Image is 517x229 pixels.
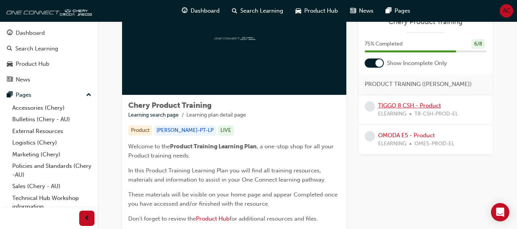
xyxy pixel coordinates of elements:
span: search-icon [232,6,237,16]
span: prev-icon [84,214,90,223]
a: Policies and Standards (Chery -AU) [9,160,95,180]
button: DashboardSearch LearningProduct HubNews [3,24,95,88]
span: Dashboard [191,6,220,15]
div: [PERSON_NAME]-PT-LP [154,125,216,136]
a: External Resources [9,125,95,137]
span: car-icon [295,6,301,16]
a: Chery Product Training [365,18,486,26]
span: pages-icon [386,6,391,16]
span: These materials will be visible on your home page and appear Completed once you have accessed and... [128,191,339,207]
img: oneconnect [213,34,255,41]
span: news-icon [350,6,356,16]
button: Pages [3,88,95,102]
span: learningRecordVerb_NONE-icon [365,101,375,112]
div: Product [128,125,152,136]
div: Search Learning [15,44,58,53]
span: , a one-stop shop for all your Product training needs. [128,143,335,159]
a: TIGGO 8 CSH - Product [378,102,441,109]
span: In this Product Training Learning Plan you will find all training resources, materials and inform... [128,167,326,183]
li: Learning plan detail page [186,111,246,120]
span: Product Hub [304,6,338,15]
div: News [16,75,30,84]
a: Technical Hub Workshop information [9,192,95,213]
div: 6 / 8 [471,39,485,49]
span: PRODUCT TRAINING ([PERSON_NAME]) [365,80,472,89]
span: car-icon [7,61,13,68]
span: guage-icon [7,30,13,37]
a: search-iconSearch Learning [226,3,289,19]
a: OMODA E5 - Product [378,132,435,139]
span: Product Training Learning Plan [170,143,257,150]
span: for additional resources and files. [230,215,318,222]
span: learningRecordVerb_NONE-icon [365,131,375,141]
span: Show Incomplete Only [387,59,447,68]
img: oneconnect [4,3,92,18]
span: T8-CSH-PROD-EL [414,110,458,119]
div: Product Hub [16,60,49,68]
a: Accessories (Chery) [9,102,95,114]
span: Pages [395,6,410,15]
a: Dashboard [3,26,95,40]
a: News [3,73,95,87]
span: Welcome to the [128,143,170,150]
a: Product Hub [3,57,95,71]
a: guage-iconDashboard [176,3,226,19]
a: Search Learning [3,42,95,56]
span: guage-icon [182,6,188,16]
span: ELEARNING [378,140,406,148]
a: news-iconNews [344,3,380,19]
span: Search Learning [240,6,283,15]
a: Bulletins (Chery - AU) [9,114,95,125]
span: up-icon [86,90,91,100]
button: AC [500,4,513,18]
span: News [359,6,373,15]
span: AC [503,6,510,15]
a: Product Hub [196,215,230,222]
div: Dashboard [16,29,45,37]
a: Sales (Chery - AU) [9,180,95,192]
span: news-icon [7,76,13,83]
span: OME5-PROD-EL [414,140,454,148]
div: Pages [16,91,31,99]
a: pages-iconPages [380,3,416,19]
div: LIVE [218,125,234,136]
span: search-icon [7,45,12,52]
span: pages-icon [7,92,13,99]
a: car-iconProduct Hub [289,3,344,19]
a: Logistics (Chery) [9,137,95,149]
span: 75 % Completed [365,40,403,49]
span: Don't forget to review the [128,215,196,222]
span: ELEARNING [378,110,406,119]
div: Open Intercom Messenger [491,203,509,221]
span: Chery Product Training [128,101,212,110]
a: Learning search page [128,112,179,118]
a: Marketing (Chery) [9,149,95,161]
